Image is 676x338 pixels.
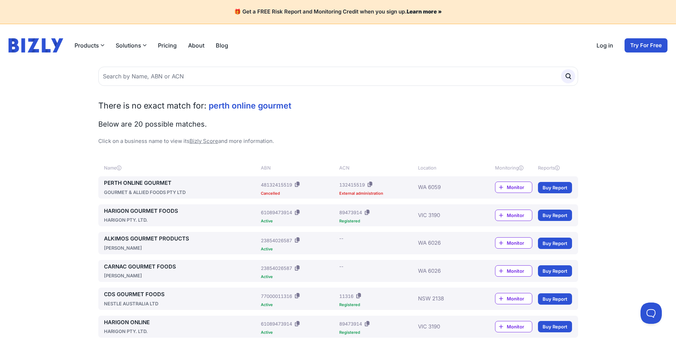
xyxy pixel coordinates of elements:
[339,293,353,300] div: 11316
[495,265,532,277] a: Monitor
[538,265,572,277] a: Buy Report
[339,181,365,188] div: 132415519
[625,38,667,52] a: Try For Free
[104,216,258,223] div: HARIGON PTY. LTD.
[339,263,344,270] div: --
[216,41,228,50] a: Blog
[158,41,177,50] a: Pricing
[507,239,532,246] span: Monitor
[407,8,442,15] a: Learn more »
[104,189,258,196] div: GOURMET & ALLIED FOODS PTY LTD
[104,328,258,335] div: HARIGON PTY. LTD.
[9,9,667,15] h4: 🎁 Get a FREE Risk Report and Monitoring Credit when you sign up.
[75,41,104,50] button: Products
[538,182,572,193] a: Buy Report
[261,320,292,327] div: 61089473914
[261,293,292,300] div: 77000011316
[495,321,532,332] a: Monitor
[507,267,532,275] span: Monitor
[98,101,207,111] span: There is no exact match for:
[261,303,336,307] div: Active
[339,320,362,327] div: 89473914
[418,318,474,335] div: VIC 3190
[495,237,532,249] a: Monitor
[418,179,474,196] div: WA 6059
[261,181,292,188] div: 48132415519
[418,207,474,224] div: VIC 3190
[538,210,572,221] a: Buy Report
[104,207,258,215] a: HARIGON GOURMET FOODS
[507,323,532,330] span: Monitor
[104,272,258,279] div: [PERSON_NAME]
[104,164,258,171] div: Name
[104,179,258,187] a: PERTH ONLINE GOURMET
[339,209,362,216] div: 89473914
[261,209,292,216] div: 61089473914
[104,290,258,299] a: CDS GOURMET FOODS
[188,41,204,50] a: About
[418,164,474,171] div: Location
[538,164,572,171] div: Reports
[339,164,415,171] div: ACN
[261,275,336,279] div: Active
[104,244,258,251] div: [PERSON_NAME]
[538,293,572,305] a: Buy Report
[98,137,578,145] p: Click on a business name to view its and more information.
[418,290,474,307] div: NSW 2138
[209,101,291,111] span: perth online gourmet
[597,41,613,50] a: Log in
[495,164,532,171] div: Monitoring
[339,331,415,334] div: Registered
[339,219,415,223] div: Registered
[339,303,415,307] div: Registered
[507,184,532,191] span: Monitor
[507,295,532,302] span: Monitor
[641,303,662,324] iframe: Toggle Customer Support
[538,321,572,332] a: Buy Report
[261,247,336,251] div: Active
[418,263,474,279] div: WA 6026
[507,212,532,219] span: Monitor
[261,219,336,223] div: Active
[104,235,258,243] a: ALKIMOS GOURMET PRODUCTS
[98,120,207,128] span: Below are 20 possible matches.
[261,265,292,272] div: 23854026587
[261,331,336,334] div: Active
[104,318,258,327] a: HARIGON ONLINE
[418,235,474,251] div: WA 6026
[261,192,336,195] div: Cancelled
[261,164,336,171] div: ABN
[261,237,292,244] div: 23854026587
[495,210,532,221] a: Monitor
[495,182,532,193] a: Monitor
[339,192,415,195] div: External administration
[104,300,258,307] div: NESTLE AUSTRALIA LTD
[339,235,344,242] div: --
[116,41,147,50] button: Solutions
[189,138,218,144] a: Bizly Score
[538,238,572,249] a: Buy Report
[495,293,532,304] a: Monitor
[98,67,578,86] input: Search by Name, ABN or ACN
[104,263,258,271] a: CARNAC GOURMET FOODS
